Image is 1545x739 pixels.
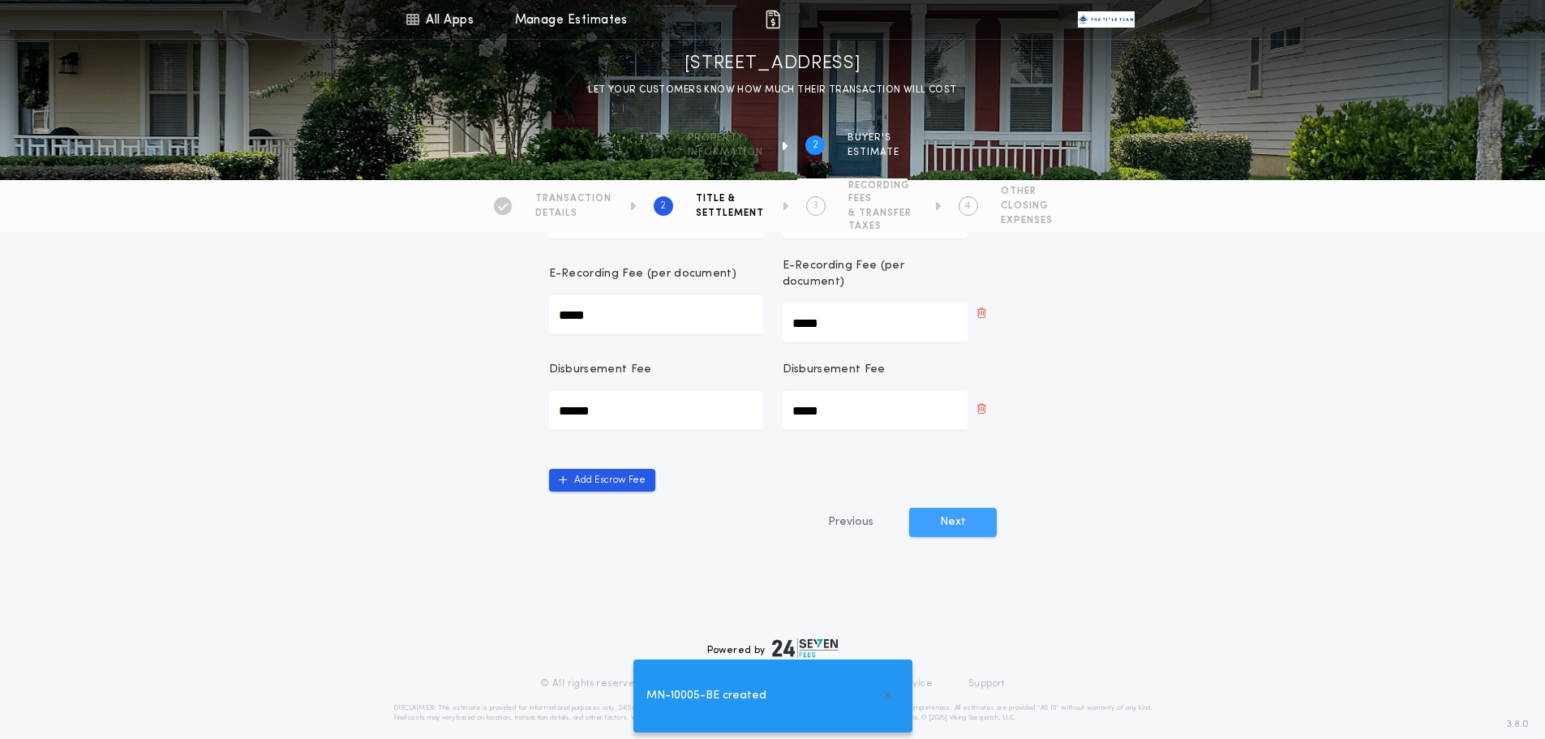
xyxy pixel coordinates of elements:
[696,207,764,220] span: SETTLEMENT
[688,146,763,159] span: information
[685,51,861,77] h1: [STREET_ADDRESS]
[763,10,783,29] img: img
[535,207,612,220] span: DETAILS
[848,131,899,144] span: BUYER'S
[909,508,997,537] button: Next
[549,469,655,492] button: Add Escrow Fee
[660,200,666,213] h2: 2
[1001,185,1053,198] span: OTHER
[535,192,612,205] span: TRANSACTION
[813,139,818,152] h2: 2
[1001,214,1053,227] span: EXPENSES
[848,207,916,233] span: & TRANSFER TAXES
[1078,11,1135,28] img: vs-icon
[848,146,899,159] span: ESTIMATE
[1001,200,1053,213] span: CLOSING
[646,687,766,705] span: MN-10005-BE created
[588,82,956,98] p: LET YOUR CUSTOMERS KNOW HOW MUCH THEIR TRANSACTION WILL COST
[796,508,906,537] button: Previous
[783,258,968,290] p: E-Recording Fee (per document)
[549,266,737,282] p: E-Recording Fee (per document)
[783,391,968,430] input: Disbursement Fee
[688,131,763,144] span: Property
[965,200,971,213] h2: 4
[549,391,763,430] input: Disbursement Fee
[772,638,839,658] img: logo
[783,362,886,378] p: Disbursement Fee
[783,303,968,342] input: E-Recording Fee (per document)
[549,295,763,334] input: E-Recording Fee (per document)
[707,638,839,658] div: Powered by
[848,179,916,205] span: RECORDING FEES
[813,200,818,213] h2: 3
[696,192,764,205] span: TITLE &
[549,362,652,378] p: Disbursement Fee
